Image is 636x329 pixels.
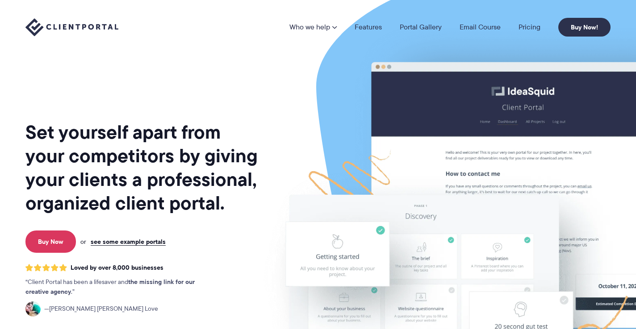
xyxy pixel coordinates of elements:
a: Email Course [460,24,501,31]
p: Client Portal has been a lifesaver and . [25,277,213,297]
a: Portal Gallery [400,24,442,31]
a: Features [355,24,382,31]
h1: Set yourself apart from your competitors by giving your clients a professional, organized client ... [25,120,259,215]
a: Buy Now [25,230,76,253]
strong: the missing link for our creative agency [25,277,195,296]
a: Pricing [519,24,540,31]
a: Who we help [289,24,337,31]
a: Buy Now! [558,18,611,37]
span: or [80,238,86,246]
span: Loved by over 8,000 businesses [71,264,163,271]
span: [PERSON_NAME] [PERSON_NAME] Love [44,304,158,314]
a: see some example portals [91,238,166,246]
